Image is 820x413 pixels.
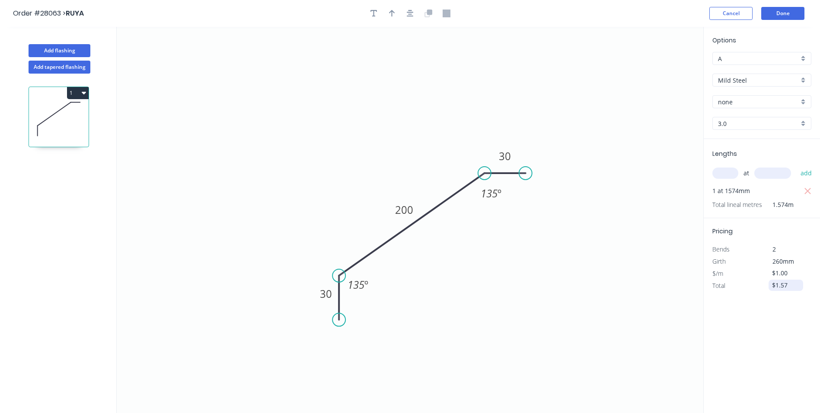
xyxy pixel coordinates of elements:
svg: 0 [117,27,703,413]
button: 1 [67,87,89,99]
span: Pricing [712,227,733,236]
tspan: 200 [395,203,413,217]
span: Girth [712,257,726,265]
span: $/m [712,269,723,277]
button: Add flashing [29,44,90,57]
span: Order #28063 > [13,8,66,18]
span: 2 [772,245,776,253]
input: Material [718,76,799,85]
tspan: 135 [481,186,498,200]
span: Total lineal metres [712,199,762,211]
tspan: 30 [320,287,332,301]
span: 1.574m [762,199,794,211]
span: Total [712,281,725,290]
span: Lengths [712,149,737,158]
tspan: º [498,186,501,200]
span: at [743,167,749,179]
button: Cancel [709,7,753,20]
button: Add tapered flashing [29,61,90,74]
tspan: 135 [348,277,364,292]
button: Done [761,7,804,20]
span: Options [712,36,736,45]
tspan: 30 [499,149,511,163]
span: RUYA [66,8,84,18]
input: Colour [718,97,799,106]
span: 260mm [772,257,794,265]
span: Bends [712,245,730,253]
span: 1 at 1574mm [712,185,750,197]
input: Thickness [718,119,799,128]
tspan: º [364,277,368,292]
button: add [796,166,817,181]
input: Price level [718,54,799,63]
